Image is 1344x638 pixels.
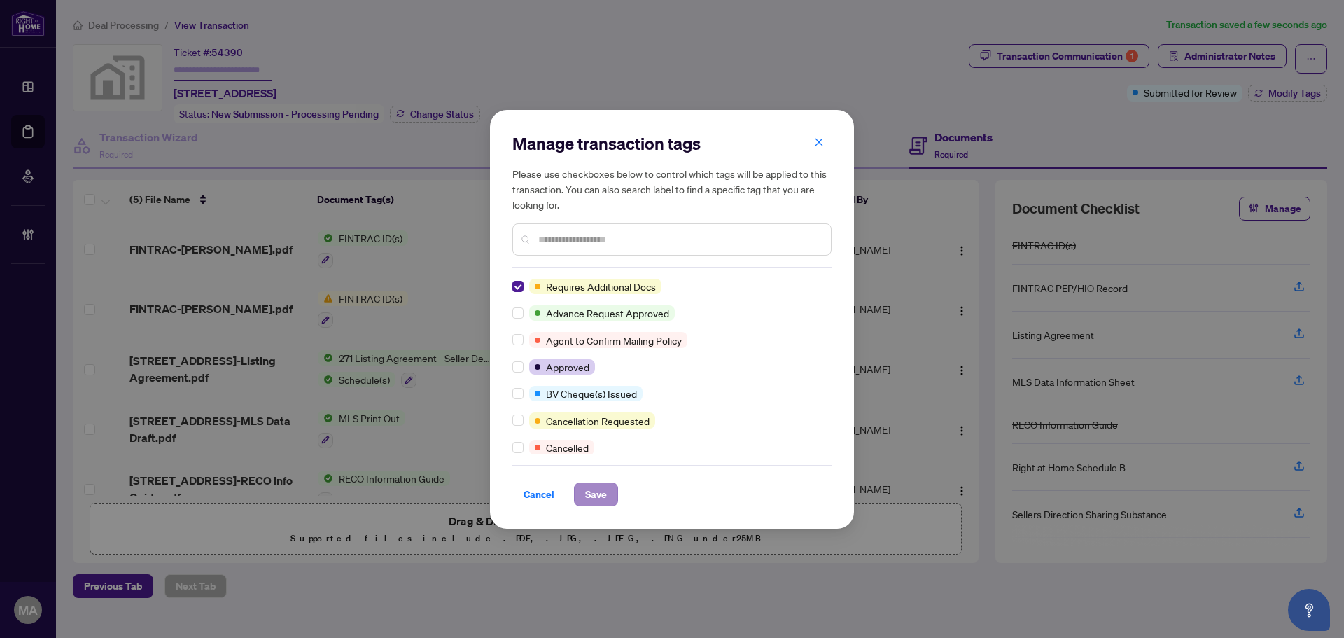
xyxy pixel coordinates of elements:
[546,440,589,455] span: Cancelled
[574,483,618,506] button: Save
[814,137,824,147] span: close
[546,333,682,348] span: Agent to Confirm Mailing Policy
[546,413,650,429] span: Cancellation Requested
[512,483,566,506] button: Cancel
[512,166,832,212] h5: Please use checkboxes below to control which tags will be applied to this transaction. You can al...
[546,279,656,294] span: Requires Additional Docs
[546,359,589,375] span: Approved
[585,483,607,506] span: Save
[524,483,554,506] span: Cancel
[512,132,832,155] h2: Manage transaction tags
[546,386,637,401] span: BV Cheque(s) Issued
[546,305,669,321] span: Advance Request Approved
[1288,589,1330,631] button: Open asap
